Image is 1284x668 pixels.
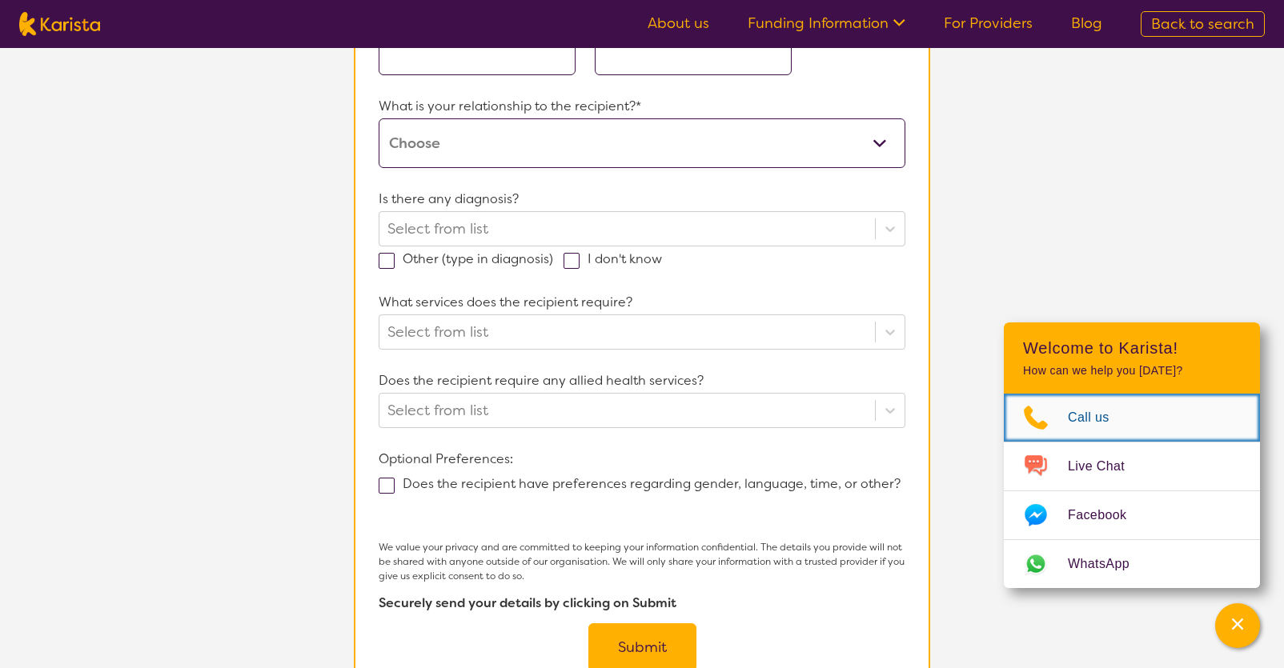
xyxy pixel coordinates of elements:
[379,475,901,517] label: Does the recipient have preferences regarding gender, language, time, or other?
[1068,552,1149,576] span: WhatsApp
[564,250,672,267] label: I don't know
[1023,338,1241,358] h2: Welcome to Karista!
[944,14,1033,33] a: For Providers
[379,250,564,267] label: Other (type in diagnosis)
[1068,454,1144,478] span: Live Chat
[379,447,905,471] p: Optional Preferences:
[379,594,676,611] b: Securely send your details by clicking on Submit
[1004,394,1260,588] ul: Choose channel
[379,290,905,314] p: What services does the recipient require?
[1151,14,1254,34] span: Back to search
[748,14,905,33] a: Funding Information
[379,369,905,393] p: Does the recipient require any allied health services?
[1023,364,1241,378] p: How can we help you [DATE]?
[19,12,100,36] img: Karista logo
[1068,406,1129,430] span: Call us
[379,187,905,211] p: Is there any diagnosis?
[1215,603,1260,648] button: Channel Menu
[1004,322,1260,588] div: Channel Menu
[1071,14,1102,33] a: Blog
[379,94,905,118] p: What is your relationship to the recipient?*
[1141,11,1265,37] a: Back to search
[379,540,905,583] p: We value your privacy and are committed to keeping your information confidential. The details you...
[1068,503,1146,527] span: Facebook
[648,14,709,33] a: About us
[1004,540,1260,588] a: Web link opens in a new tab.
